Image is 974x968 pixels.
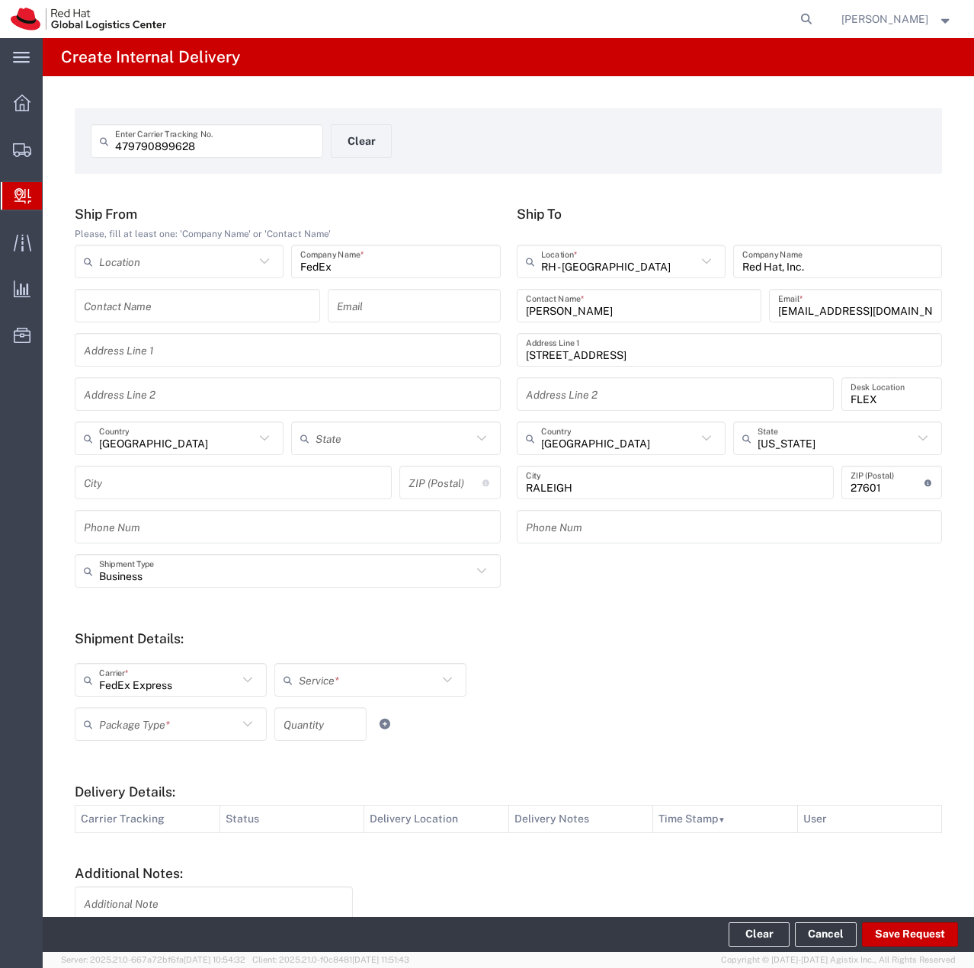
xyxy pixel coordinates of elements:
div: Please, fill at least one: 'Company Name' or 'Contact Name' [75,227,501,241]
th: Delivery Notes [508,806,653,833]
span: Copyright © [DATE]-[DATE] Agistix Inc., All Rights Reserved [721,954,956,966]
button: Clear [729,922,790,947]
span: Client: 2025.21.0-f0c8481 [252,955,409,964]
h5: Additional Notes: [75,865,942,881]
th: User [797,806,942,833]
th: Status [219,806,364,833]
h5: Ship To [517,206,943,222]
span: [DATE] 10:54:32 [184,955,245,964]
th: Carrier Tracking [75,806,220,833]
table: Delivery Details: [75,805,942,833]
button: Save Request [862,922,958,947]
a: Cancel [795,922,857,947]
h4: Create Internal Delivery [61,38,240,76]
a: Add Item [374,713,396,735]
h5: Ship From [75,206,501,222]
button: [PERSON_NAME] [841,10,953,28]
span: Jason Alexander [841,11,928,27]
h5: Delivery Details: [75,784,942,800]
span: [DATE] 11:51:43 [352,955,409,964]
th: Time Stamp [653,806,798,833]
th: Delivery Location [364,806,509,833]
button: Clear [331,124,392,158]
img: logo [11,8,166,30]
span: Server: 2025.21.0-667a72bf6fa [61,955,245,964]
h5: Shipment Details: [75,630,942,646]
